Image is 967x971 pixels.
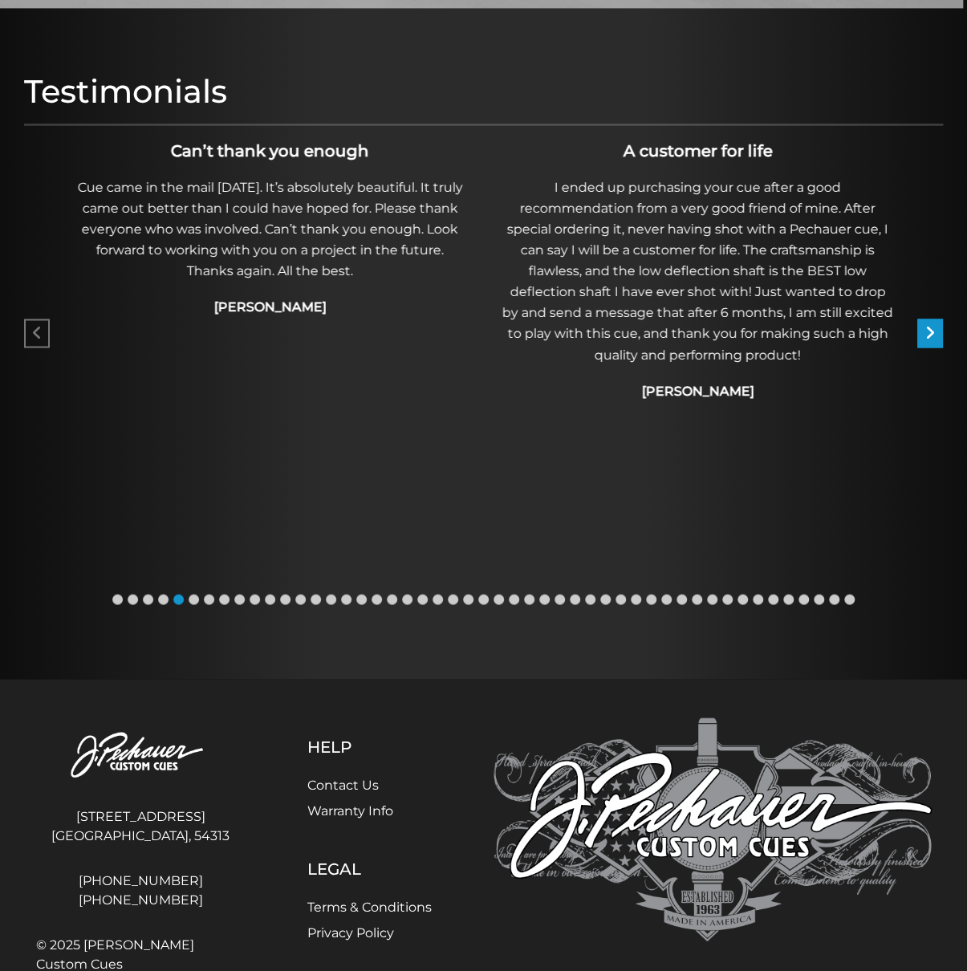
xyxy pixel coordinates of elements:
[36,871,246,890] a: [PHONE_NUMBER]
[307,924,394,940] a: Privacy Policy
[493,381,903,400] h4: [PERSON_NAME]
[307,737,432,756] h5: Help
[493,139,903,163] h3: A customer for life
[36,800,246,851] address: [STREET_ADDRESS] [GEOGRAPHIC_DATA], 54313
[36,890,246,909] a: [PHONE_NUMBER]
[493,177,903,365] p: I ended up purchasing your cue after a good recommendation from a very good friend of mine. After...
[492,138,904,408] div: 6 / 49
[307,899,432,914] a: Terms & Conditions
[24,72,943,111] h1: Testimonials
[307,859,432,878] h5: Legal
[65,177,475,282] p: Cue came in the mail [DATE]. It’s absolutely beautiful. It truly came out better than I could hav...
[65,139,475,163] h3: Can’t thank you enough
[307,777,379,792] a: Contact Us
[65,298,475,317] h4: [PERSON_NAME]
[36,717,246,794] img: Pechauer Custom Cues
[307,802,393,818] a: Warranty Info
[64,138,476,324] div: 5 / 49
[494,717,932,941] img: Pechauer Custom Cues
